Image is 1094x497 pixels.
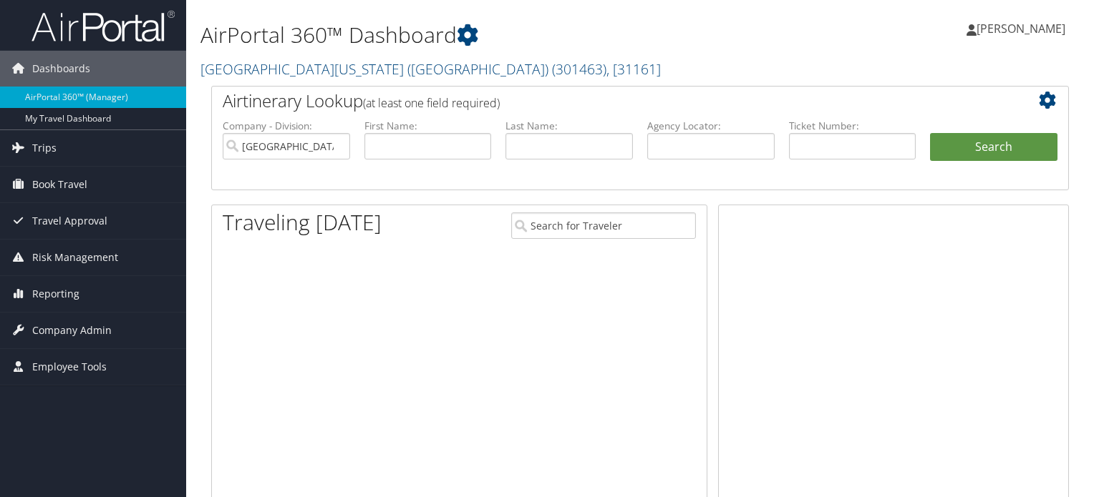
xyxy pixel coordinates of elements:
[32,276,79,312] span: Reporting
[223,119,350,133] label: Company - Division:
[505,119,633,133] label: Last Name:
[647,119,775,133] label: Agency Locator:
[223,207,382,237] h1: Traveling [DATE]
[32,240,118,275] span: Risk Management
[363,95,500,111] span: (at least one field required)
[32,9,175,43] img: airportal-logo.png
[789,119,916,133] label: Ticket Number:
[32,51,90,87] span: Dashboards
[32,203,107,239] span: Travel Approval
[200,20,787,50] h1: AirPortal 360™ Dashboard
[32,130,57,166] span: Trips
[364,119,492,133] label: First Name:
[606,59,661,79] span: , [ 31161 ]
[977,21,1065,36] span: [PERSON_NAME]
[511,212,696,239] input: Search for Traveler
[32,313,112,348] span: Company Admin
[552,59,606,79] span: ( 301463 )
[200,59,661,79] a: [GEOGRAPHIC_DATA][US_STATE] ([GEOGRAPHIC_DATA])
[32,167,87,202] span: Book Travel
[967,7,1080,50] a: [PERSON_NAME]
[223,89,986,113] h2: Airtinerary Lookup
[930,133,1057,162] button: Search
[32,349,107,385] span: Employee Tools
